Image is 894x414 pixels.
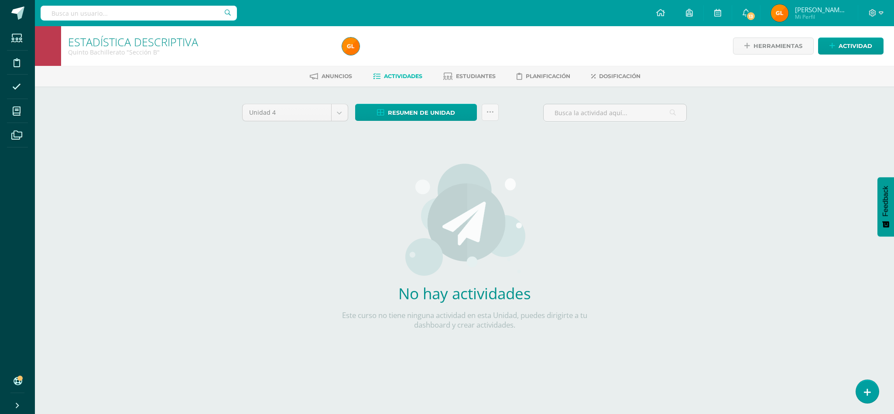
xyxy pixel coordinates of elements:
[68,48,332,56] div: Quinto Bachillerato 'Sección B'
[795,13,847,21] span: Mi Perfil
[342,38,360,55] img: d2cef42ddc62b0eba814593b3d2dc4d6.png
[322,73,352,79] span: Anuncios
[517,69,570,83] a: Planificación
[373,69,422,83] a: Actividades
[310,69,352,83] a: Anuncios
[818,38,884,55] a: Actividad
[456,73,496,79] span: Estudiantes
[68,36,332,48] h1: ESTADÍSTICA DESCRIPTIVA
[754,38,802,54] span: Herramientas
[795,5,847,14] span: [PERSON_NAME] [PERSON_NAME]
[746,11,756,21] span: 13
[877,177,894,236] button: Feedback - Mostrar encuesta
[733,38,814,55] a: Herramientas
[388,105,455,121] span: Resumen de unidad
[384,73,422,79] span: Actividades
[403,163,526,276] img: activities.png
[68,34,198,49] a: ESTADÍSTICA DESCRIPTIVA
[544,104,686,121] input: Busca la actividad aquí...
[249,104,325,121] span: Unidad 4
[599,73,641,79] span: Dosificación
[355,104,477,121] a: Resumen de unidad
[882,186,890,216] span: Feedback
[591,69,641,83] a: Dosificación
[839,38,872,54] span: Actividad
[336,311,593,330] p: Este curso no tiene ninguna actividad en esta Unidad, puedes dirigirte a tu dashboard y crear act...
[41,6,237,21] input: Busca un usuario...
[526,73,570,79] span: Planificación
[771,4,788,22] img: d2cef42ddc62b0eba814593b3d2dc4d6.png
[336,283,593,304] h2: No hay actividades
[243,104,348,121] a: Unidad 4
[443,69,496,83] a: Estudiantes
